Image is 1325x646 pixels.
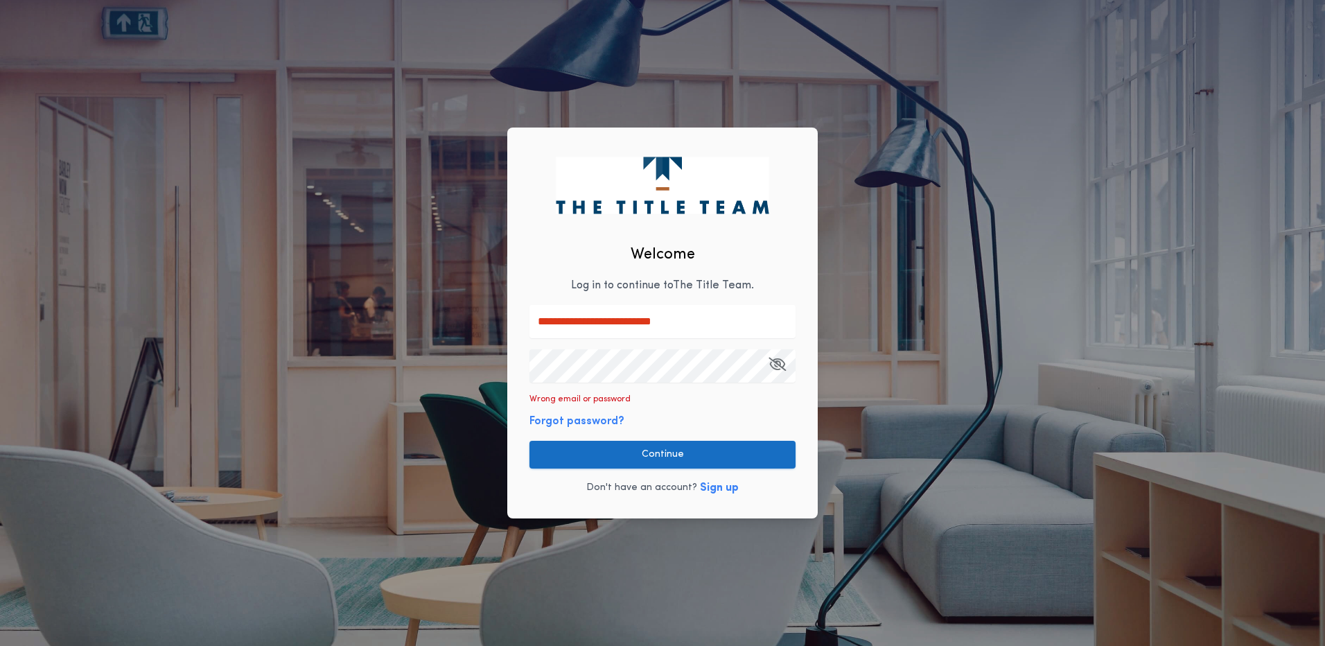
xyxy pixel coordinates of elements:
h2: Welcome [631,243,695,266]
p: Don't have an account? [586,481,697,495]
button: Continue [529,441,796,469]
p: Wrong email or password [529,394,631,405]
p: Log in to continue to The Title Team . [571,277,754,294]
button: Sign up [700,480,739,496]
img: logo [556,157,769,213]
button: Forgot password? [529,413,624,430]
